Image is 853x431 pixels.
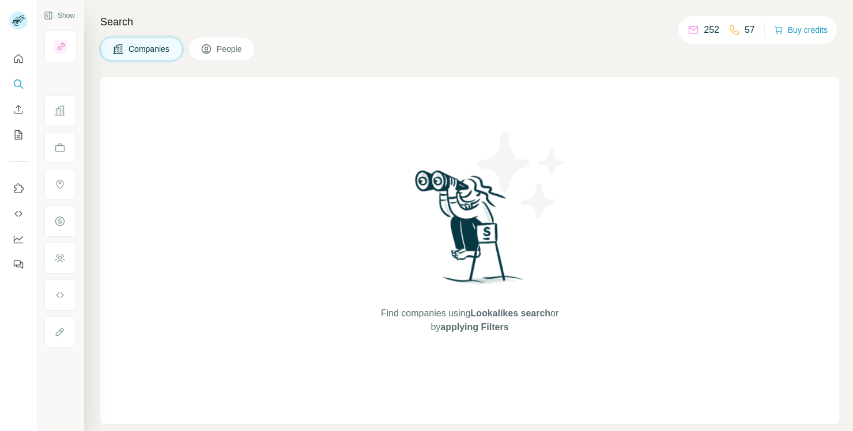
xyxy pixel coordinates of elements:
button: Use Surfe API [9,203,28,224]
button: Show [36,7,83,24]
img: Surfe Illustration - Stars [470,123,573,227]
button: Use Surfe on LinkedIn [9,178,28,199]
span: People [217,43,243,55]
button: Buy credits [774,22,828,38]
button: Dashboard [9,229,28,249]
button: Feedback [9,254,28,275]
span: Find companies using or by [378,307,562,334]
p: 252 [704,23,719,37]
span: applying Filters [440,322,508,332]
button: Quick start [9,48,28,69]
p: 57 [745,23,755,37]
button: My lists [9,124,28,145]
button: Search [9,74,28,94]
img: Surfe Illustration - Woman searching with binoculars [410,167,530,296]
button: Enrich CSV [9,99,28,120]
span: Companies [129,43,171,55]
h4: Search [100,14,839,30]
span: Lookalikes search [470,308,550,318]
